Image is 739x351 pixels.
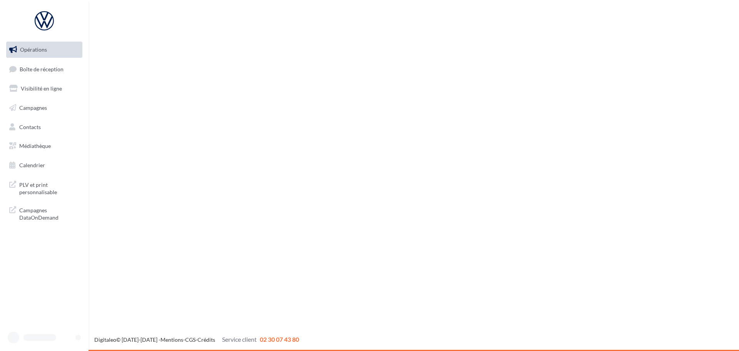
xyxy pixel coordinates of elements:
a: Calendrier [5,157,84,173]
a: Contacts [5,119,84,135]
a: Médiathèque [5,138,84,154]
span: Médiathèque [19,143,51,149]
a: Crédits [197,336,215,343]
span: Visibilité en ligne [21,85,62,92]
a: Boîte de réception [5,61,84,77]
span: Campagnes DataOnDemand [19,205,79,222]
a: Mentions [161,336,183,343]
a: PLV et print personnalisable [5,176,84,199]
span: Calendrier [19,162,45,168]
span: Service client [222,336,257,343]
a: CGS [185,336,196,343]
span: Opérations [20,46,47,53]
span: 02 30 07 43 80 [260,336,299,343]
span: Contacts [19,123,41,130]
a: Campagnes DataOnDemand [5,202,84,225]
a: Visibilité en ligne [5,81,84,97]
a: Campagnes [5,100,84,116]
span: Boîte de réception [20,65,64,72]
span: Campagnes [19,104,47,111]
span: PLV et print personnalisable [19,180,79,196]
span: © [DATE]-[DATE] - - - [94,336,299,343]
a: Opérations [5,42,84,58]
a: Digitaleo [94,336,116,343]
